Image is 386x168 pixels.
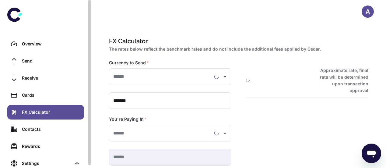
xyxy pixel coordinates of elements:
div: Rewards [22,143,80,150]
iframe: Button to launch messaging window [362,144,381,163]
h6: Approximate rate, final rate will be determined upon transaction approval [313,67,368,94]
label: You're Paying In [109,116,147,122]
div: Send [22,58,80,64]
a: Send [7,54,84,68]
div: Receive [22,75,80,81]
a: Rewards [7,139,84,154]
button: Open [221,72,229,81]
button: A [362,5,374,18]
a: Cards [7,88,84,102]
label: Currency to Send [109,60,149,66]
button: Open [221,129,229,138]
div: Contacts [22,126,80,133]
h1: FX Calculator [109,37,366,46]
div: Settings [22,160,71,167]
a: FX Calculator [7,105,84,120]
div: FX Calculator [22,109,80,116]
div: Cards [22,92,80,98]
a: Contacts [7,122,84,137]
div: Overview [22,41,80,47]
a: Overview [7,37,84,51]
a: Receive [7,71,84,85]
